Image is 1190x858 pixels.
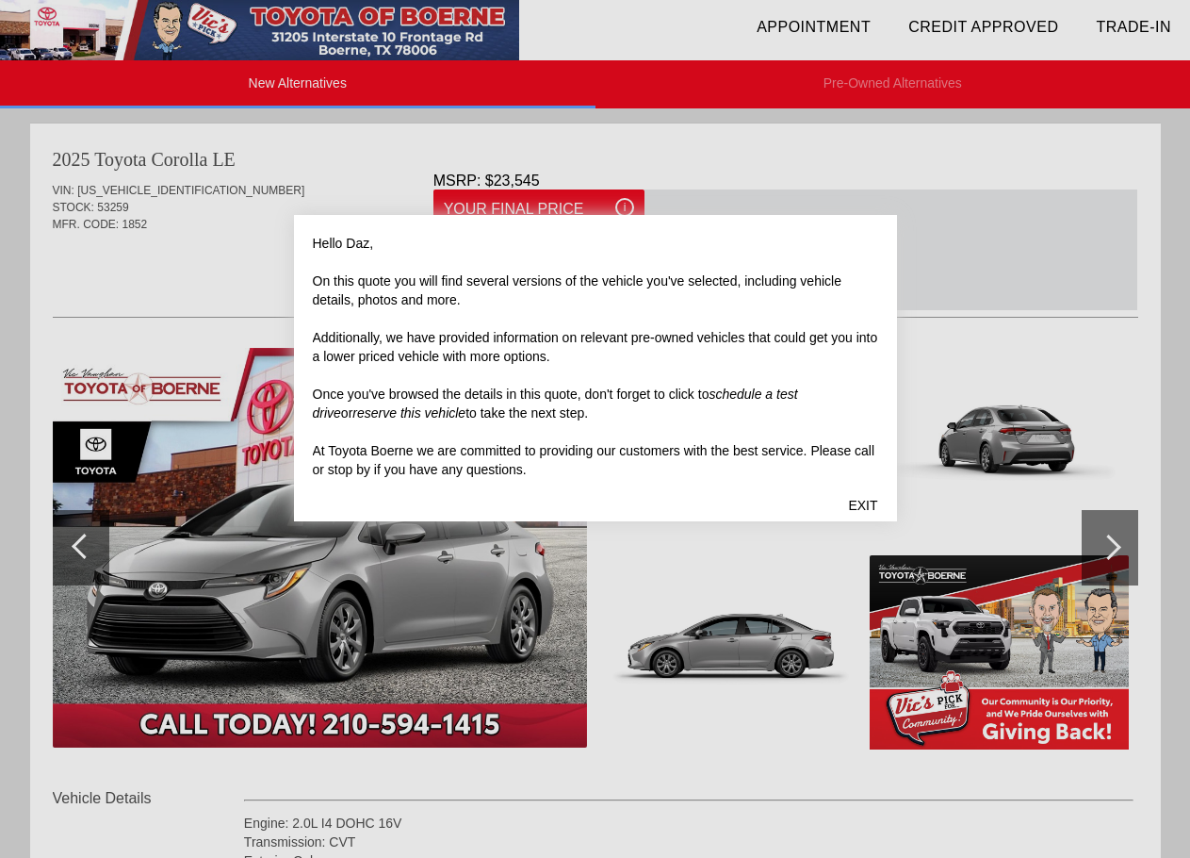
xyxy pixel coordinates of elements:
[908,19,1058,35] a: Credit Approved
[1096,19,1171,35] a: Trade-In
[313,234,878,479] div: Hello Daz, On this quote you will find several versions of the vehicle you've selected, including...
[352,405,465,421] em: reserve this vehicle
[757,19,871,35] a: Appointment
[829,477,896,534] div: EXIT
[313,387,798,421] em: schedule a test drive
